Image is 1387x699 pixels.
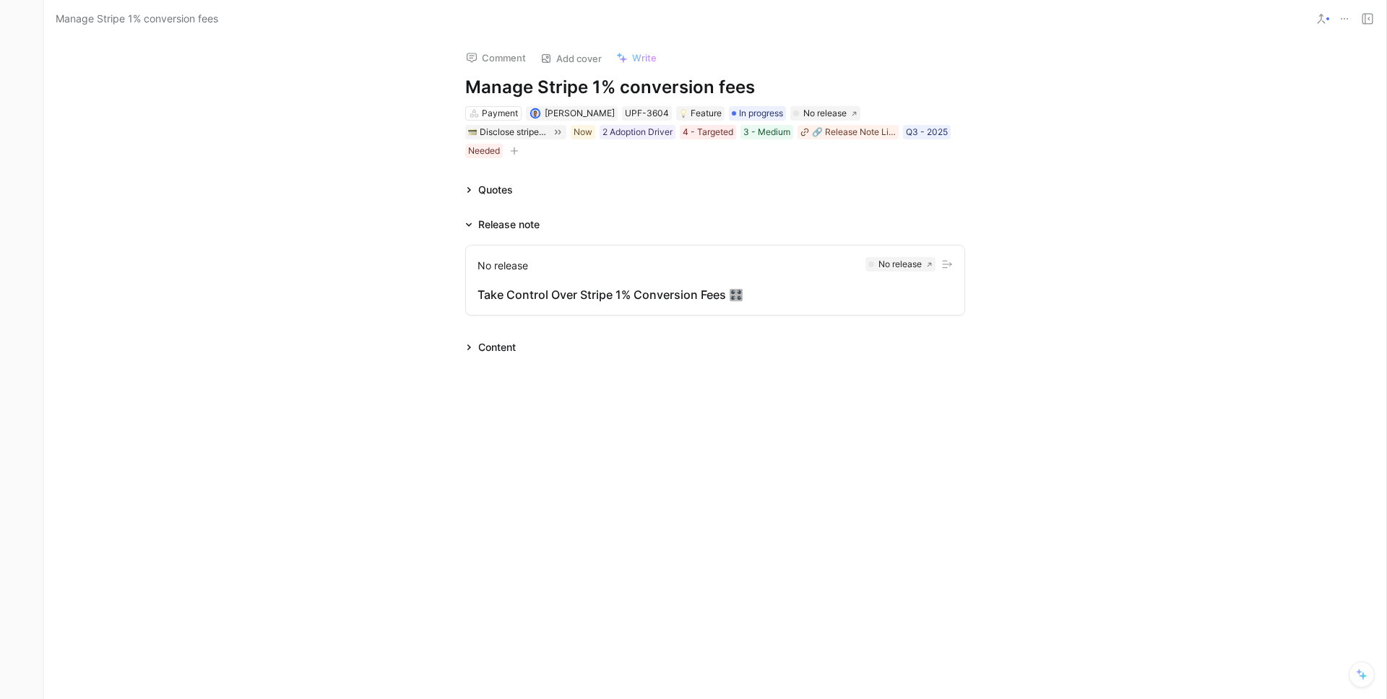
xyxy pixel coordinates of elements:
div: Quotes [478,181,513,199]
div: Content [478,339,516,356]
div: 3 - Medium [743,125,790,139]
div: Take Control Over Stripe 1% Conversion Fees 🎛️ [478,286,953,303]
img: avatar [531,110,539,118]
img: 💳 [468,128,477,136]
button: Comment [459,48,532,68]
span: Write [632,51,657,64]
div: Q3 - 2025 [906,125,948,139]
button: Add cover [534,48,608,69]
div: Feature [679,106,722,121]
div: 💡Feature [676,106,725,121]
span: [PERSON_NAME] [545,108,615,118]
div: In progress [729,106,786,121]
div: No release [803,106,847,121]
div: UPF-3604 [625,106,669,121]
div: No release [478,257,528,274]
div: Release note [459,216,545,233]
div: Release note [478,216,540,233]
div: Now [574,125,592,139]
span: Manage Stripe 1% conversion fees [56,10,218,27]
div: 4 - Targeted [683,125,733,139]
div: Quotes [459,181,519,199]
button: Write [610,48,663,68]
button: No releaseNo releaseTake Control Over Stripe 1% Conversion Fees 🎛️ [465,245,965,316]
div: Payment [482,106,518,121]
div: 🔗 Release Note Link [812,125,896,139]
div: 2 Adoption Driver [602,125,673,139]
div: No release [878,257,922,272]
div: Content [459,339,522,356]
h1: Manage Stripe 1% conversion fees [465,76,965,99]
span: In progress [739,106,783,121]
div: Needed [468,144,500,158]
div: Disclose stripe 1percent conversion fees [480,125,548,139]
img: 💡 [679,109,688,118]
